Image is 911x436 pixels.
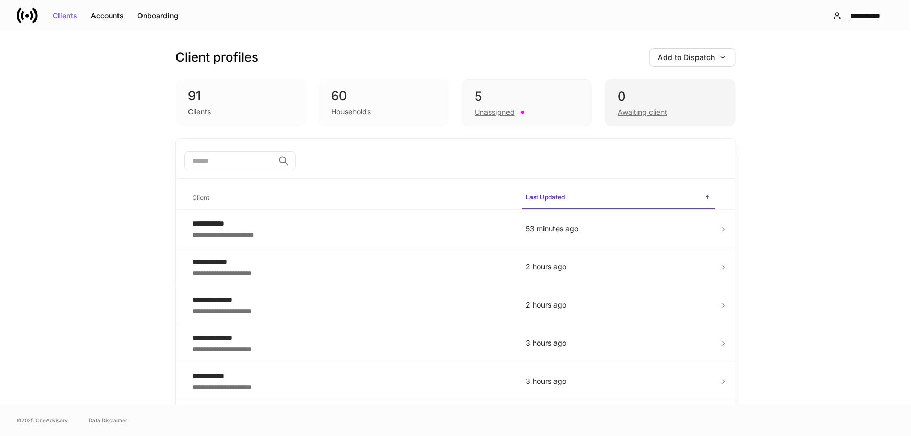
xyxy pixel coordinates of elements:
div: Accounts [91,12,124,19]
h6: Client [193,193,210,203]
div: Clients [188,107,211,117]
button: Add to Dispatch [649,48,736,67]
p: 3 hours ago [526,376,711,386]
div: 0Awaiting client [605,79,735,126]
p: 2 hours ago [526,300,711,310]
div: Onboarding [137,12,179,19]
h3: Client profiles [176,49,259,66]
span: © 2025 OneAdvisory [17,416,68,425]
p: 3 hours ago [526,338,711,348]
p: 2 hours ago [526,262,711,272]
button: Onboarding [131,7,185,24]
div: Clients [53,12,77,19]
button: Accounts [84,7,131,24]
p: 53 minutes ago [526,223,711,234]
div: Awaiting client [618,107,667,117]
div: 0 [618,88,722,105]
span: Last Updated [522,187,715,209]
div: 60 [331,88,436,104]
div: Households [331,107,371,117]
h6: Last Updated [526,192,565,202]
div: Unassigned [475,107,515,117]
div: 5Unassigned [462,79,592,126]
a: Data Disclaimer [89,416,127,425]
div: 5 [475,88,579,105]
div: 91 [188,88,294,104]
button: Clients [46,7,84,24]
span: Client [188,187,514,209]
div: Add to Dispatch [658,54,727,61]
